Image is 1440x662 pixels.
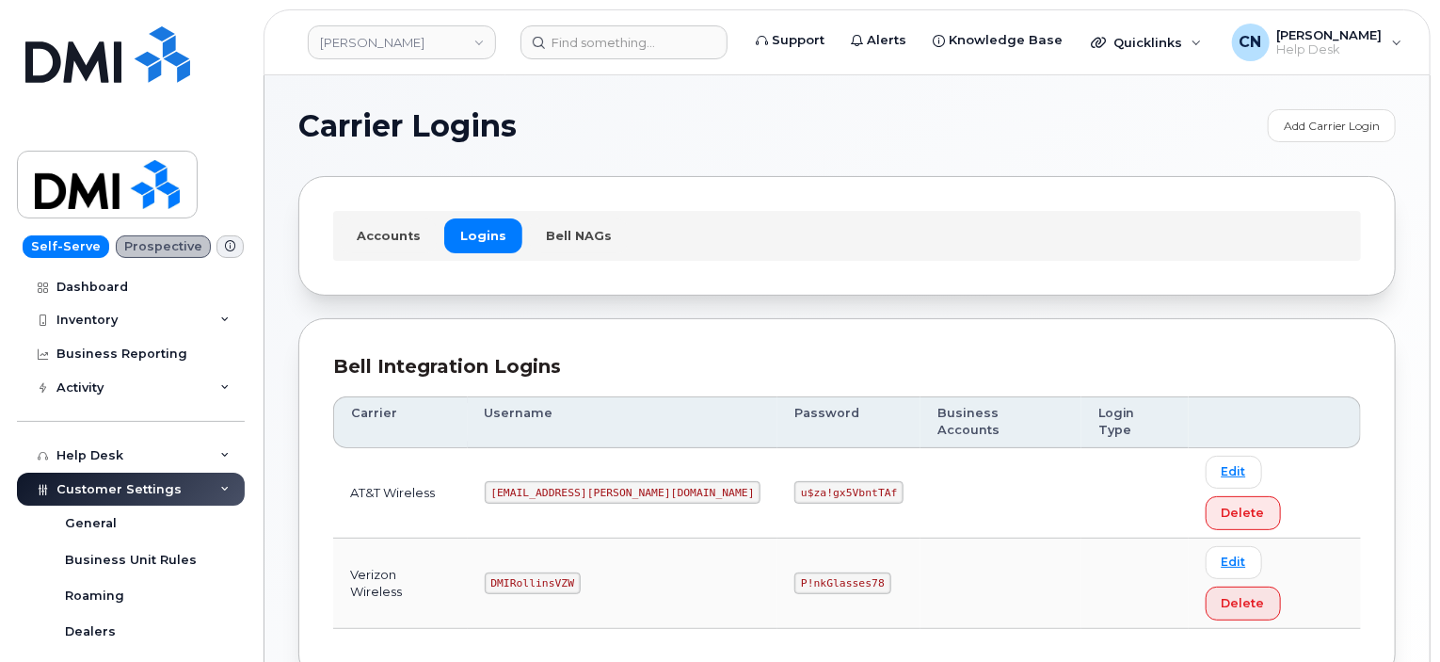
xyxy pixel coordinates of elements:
a: Edit [1206,546,1262,579]
a: Logins [444,218,522,252]
td: Verizon Wireless [333,539,468,629]
th: Username [468,396,778,448]
a: Edit [1206,456,1262,489]
a: Add Carrier Login [1268,109,1396,142]
code: DMIRollinsVZW [485,573,581,595]
a: Accounts [341,218,437,252]
code: u$za!gx5VbntTAf [794,481,904,504]
button: Delete [1206,496,1281,530]
span: Carrier Logins [298,112,517,140]
span: Delete [1222,594,1265,612]
a: Bell NAGs [530,218,628,252]
button: Delete [1206,587,1281,621]
th: Login Type [1081,396,1189,448]
code: P!nkGlasses78 [794,573,890,595]
span: Delete [1222,504,1265,522]
th: Business Accounts [920,396,1080,448]
th: Carrier [333,396,468,448]
td: AT&T Wireless [333,448,468,539]
th: Password [777,396,920,448]
div: Bell Integration Logins [333,353,1361,380]
code: [EMAIL_ADDRESS][PERSON_NAME][DOMAIN_NAME] [485,481,761,504]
